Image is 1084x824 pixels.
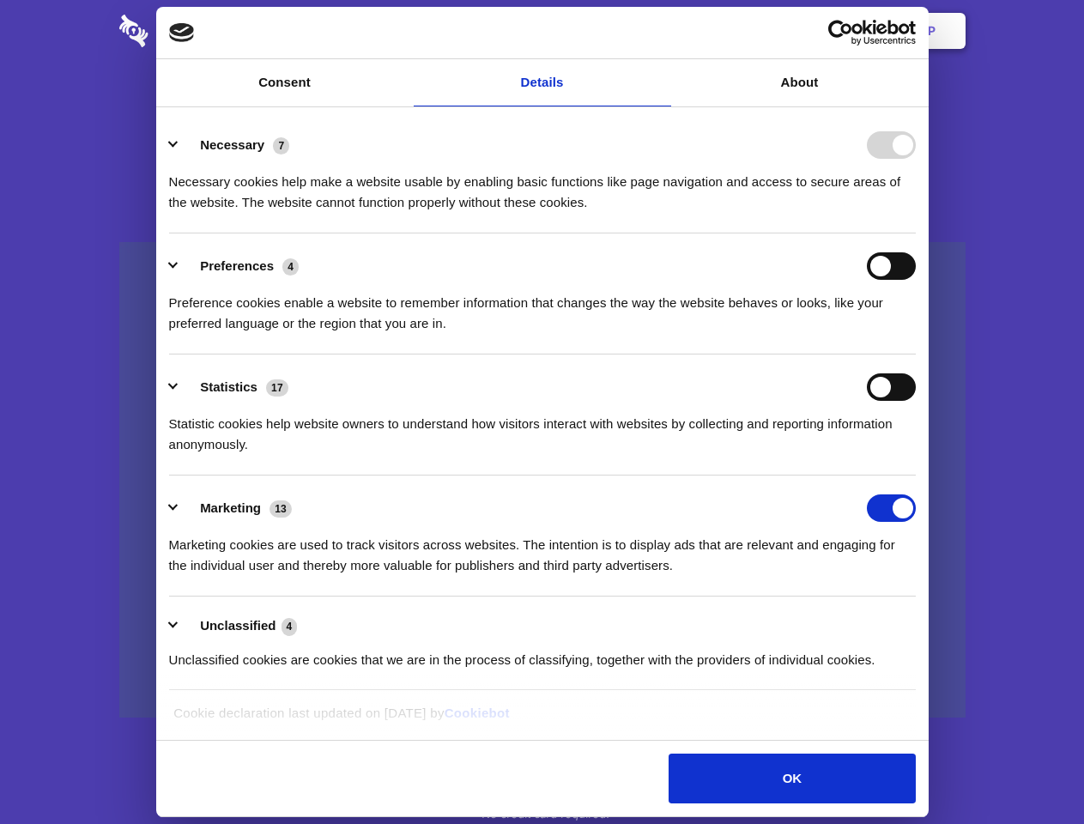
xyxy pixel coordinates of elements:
div: Statistic cookies help website owners to understand how visitors interact with websites by collec... [169,401,916,455]
span: 7 [273,137,289,154]
span: 17 [266,379,288,397]
a: Wistia video thumbnail [119,242,966,718]
div: Cookie declaration last updated on [DATE] by [160,703,924,736]
span: 4 [282,258,299,276]
button: Marketing (13) [169,494,303,522]
button: Unclassified (4) [169,615,308,637]
button: OK [669,754,915,803]
a: Usercentrics Cookiebot - opens in a new window [766,20,916,45]
iframe: Drift Widget Chat Controller [998,738,1063,803]
div: Necessary cookies help make a website usable by enabling basic functions like page navigation and... [169,159,916,213]
a: Cookiebot [445,706,510,720]
button: Preferences (4) [169,252,310,280]
button: Statistics (17) [169,373,300,401]
img: logo [169,23,195,42]
div: Preference cookies enable a website to remember information that changes the way the website beha... [169,280,916,334]
img: logo-wordmark-white-trans-d4663122ce5f474addd5e946df7df03e33cb6a1c49d2221995e7729f52c070b2.svg [119,15,266,47]
label: Necessary [200,137,264,152]
span: 13 [269,500,292,518]
div: Unclassified cookies are cookies that we are in the process of classifying, together with the pro... [169,637,916,670]
a: About [671,59,929,106]
span: 4 [282,618,298,635]
a: Contact [696,4,775,58]
h1: Eliminate Slack Data Loss. [119,77,966,139]
label: Marketing [200,500,261,515]
h4: Auto-redaction of sensitive data, encrypted data sharing and self-destructing private chats. Shar... [119,156,966,213]
button: Necessary (7) [169,131,300,159]
a: Details [414,59,671,106]
a: Login [778,4,853,58]
label: Preferences [200,258,274,273]
label: Statistics [200,379,257,394]
div: Marketing cookies are used to track visitors across websites. The intention is to display ads tha... [169,522,916,576]
a: Consent [156,59,414,106]
a: Pricing [504,4,578,58]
